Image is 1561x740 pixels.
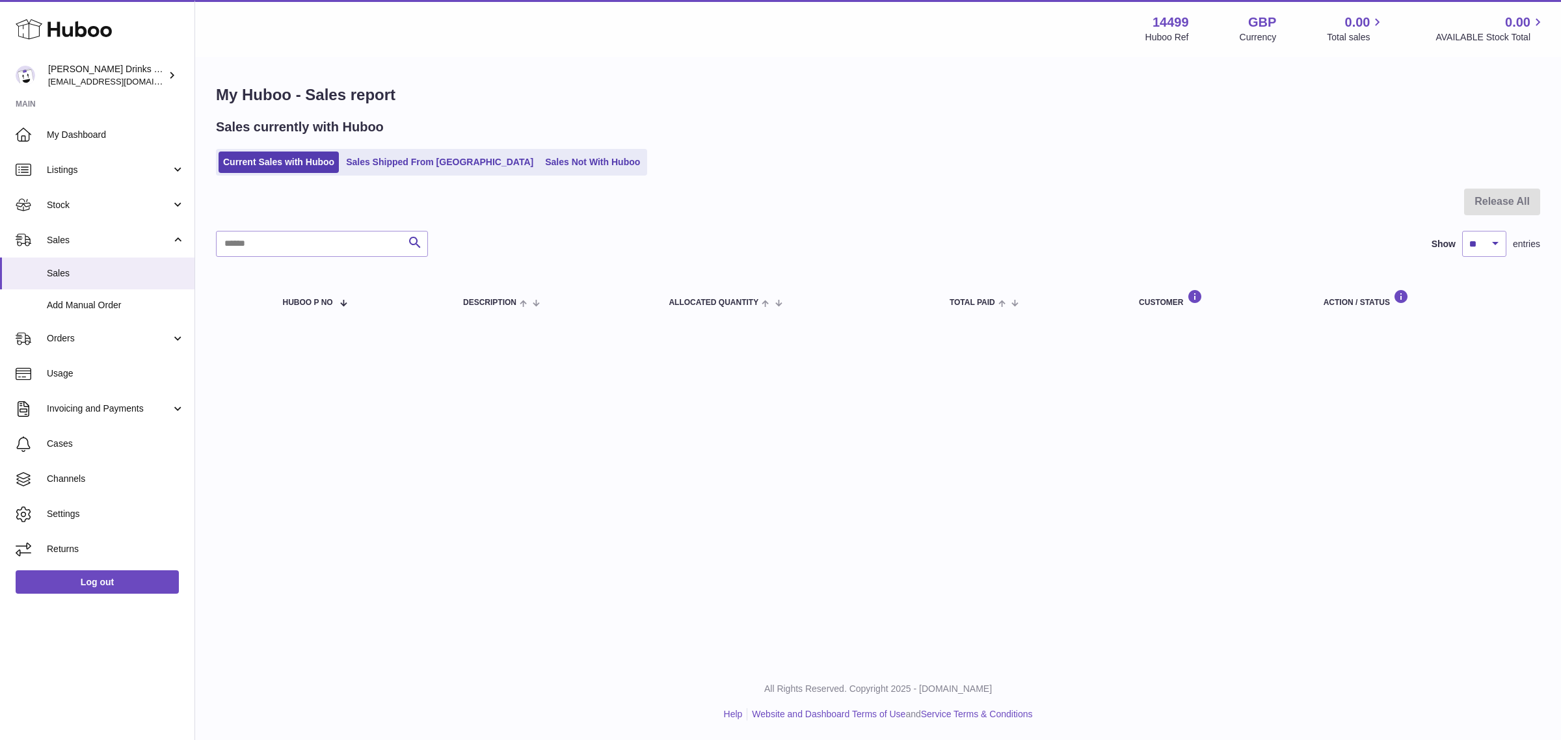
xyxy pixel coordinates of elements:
a: 0.00 AVAILABLE Stock Total [1435,14,1545,44]
a: 0.00 Total sales [1327,14,1385,44]
h1: My Huboo - Sales report [216,85,1540,105]
div: Customer [1139,289,1298,307]
img: internalAdmin-14499@internal.huboo.com [16,66,35,85]
span: Total sales [1327,31,1385,44]
span: Orders [47,332,171,345]
strong: GBP [1248,14,1276,31]
span: Returns [47,543,185,555]
a: Current Sales with Huboo [219,152,339,173]
span: Total paid [950,298,995,307]
span: My Dashboard [47,129,185,141]
p: All Rights Reserved. Copyright 2025 - [DOMAIN_NAME] [206,683,1551,695]
span: 0.00 [1505,14,1530,31]
a: Website and Dashboard Terms of Use [752,709,905,719]
span: entries [1513,238,1540,250]
a: Service Terms & Conditions [921,709,1033,719]
div: Action / Status [1324,289,1527,307]
a: Help [724,709,743,719]
span: Description [463,298,516,307]
span: ALLOCATED Quantity [669,298,758,307]
span: Settings [47,508,185,520]
span: [EMAIL_ADDRESS][DOMAIN_NAME] [48,76,191,86]
li: and [747,708,1032,720]
a: Log out [16,570,179,594]
label: Show [1432,238,1456,250]
h2: Sales currently with Huboo [216,118,384,136]
strong: 14499 [1153,14,1189,31]
span: Sales [47,267,185,280]
span: 0.00 [1345,14,1370,31]
span: Listings [47,164,171,176]
div: Huboo Ref [1145,31,1189,44]
span: Huboo P no [283,298,333,307]
span: Stock [47,199,171,211]
div: Currency [1240,31,1277,44]
span: Add Manual Order [47,299,185,311]
a: Sales Shipped From [GEOGRAPHIC_DATA] [341,152,538,173]
span: Channels [47,473,185,485]
span: Usage [47,367,185,380]
span: Invoicing and Payments [47,403,171,415]
span: Sales [47,234,171,246]
span: AVAILABLE Stock Total [1435,31,1545,44]
a: Sales Not With Huboo [540,152,645,173]
div: [PERSON_NAME] Drinks LTD (t/a Zooz) [48,63,165,88]
span: Cases [47,438,185,450]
